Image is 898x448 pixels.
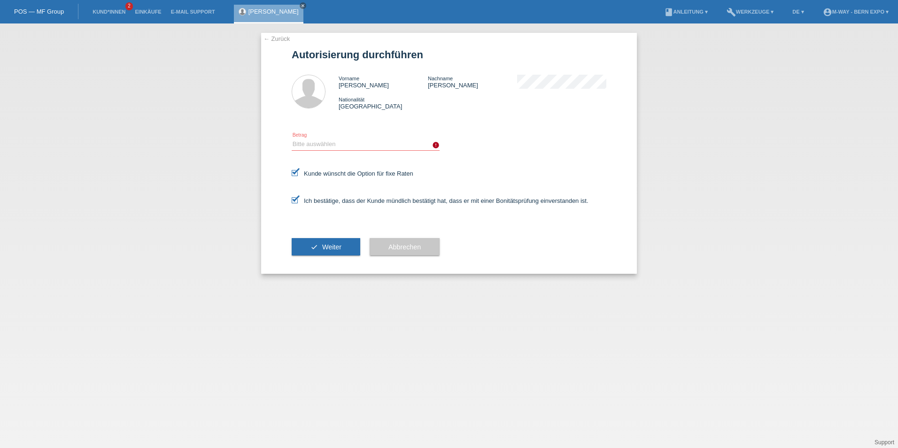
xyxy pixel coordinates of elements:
[339,96,428,110] div: [GEOGRAPHIC_DATA]
[339,97,364,102] span: Nationalität
[248,8,299,15] a: [PERSON_NAME]
[88,9,130,15] a: Kund*innen
[292,49,606,61] h1: Autorisierung durchführen
[339,75,428,89] div: [PERSON_NAME]
[432,141,440,149] i: error
[130,9,166,15] a: Einkäufe
[428,75,517,89] div: [PERSON_NAME]
[292,238,360,256] button: check Weiter
[125,2,133,10] span: 2
[301,3,305,8] i: close
[388,243,421,251] span: Abbrechen
[166,9,220,15] a: E-Mail Support
[818,9,893,15] a: account_circlem-way - Bern Expo ▾
[263,35,290,42] a: ← Zurück
[339,76,359,81] span: Vorname
[788,9,808,15] a: DE ▾
[659,9,712,15] a: bookAnleitung ▾
[823,8,832,17] i: account_circle
[292,170,413,177] label: Kunde wünscht die Option für fixe Raten
[300,2,306,9] a: close
[14,8,64,15] a: POS — MF Group
[875,439,894,446] a: Support
[428,76,453,81] span: Nachname
[727,8,736,17] i: build
[292,197,588,204] label: Ich bestätige, dass der Kunde mündlich bestätigt hat, dass er mit einer Bonitätsprüfung einversta...
[722,9,779,15] a: buildWerkzeuge ▾
[322,243,341,251] span: Weiter
[370,238,440,256] button: Abbrechen
[664,8,673,17] i: book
